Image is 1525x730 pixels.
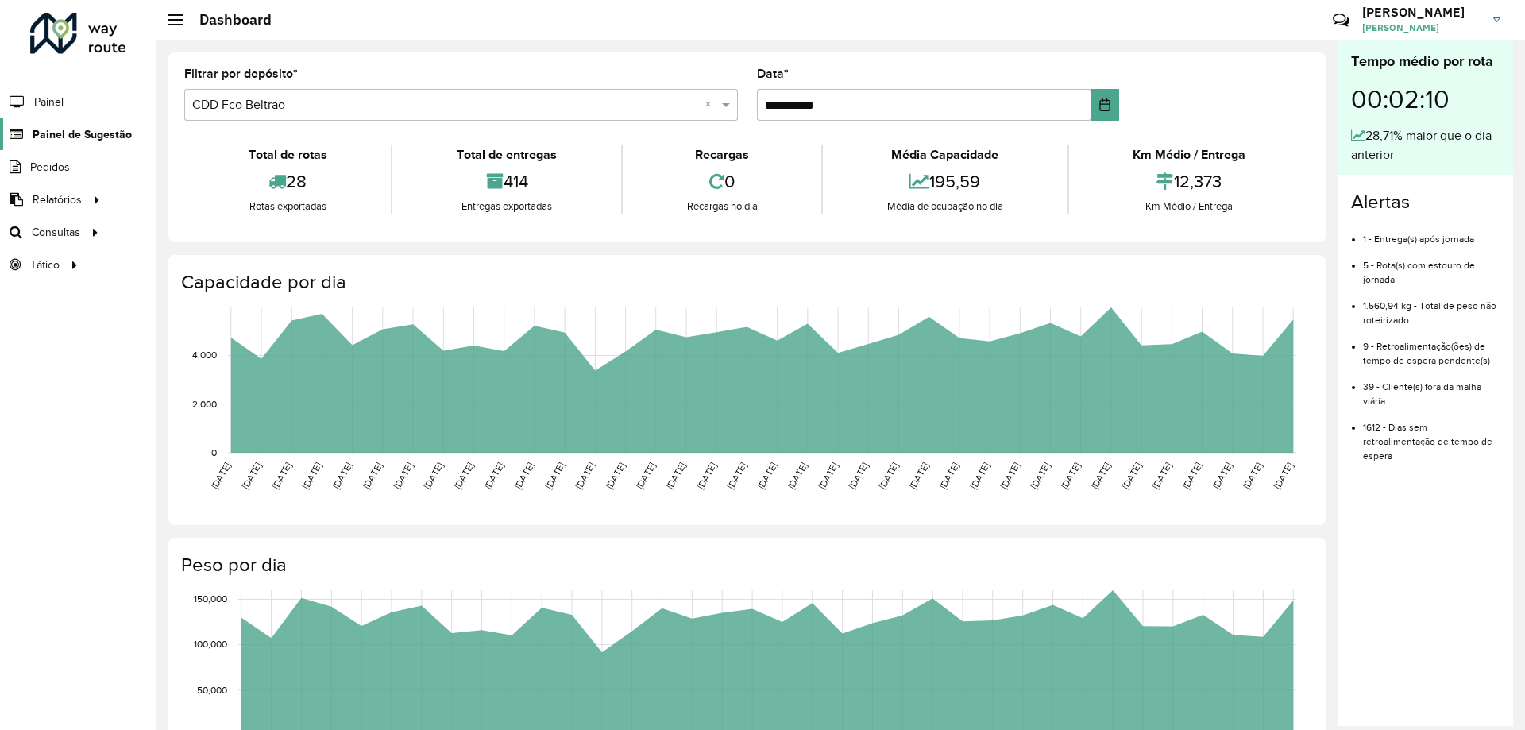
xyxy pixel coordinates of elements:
text: [DATE] [300,461,323,491]
text: [DATE] [452,461,475,491]
text: [DATE] [1272,461,1295,491]
div: 28 [188,164,387,199]
text: [DATE] [1059,461,1082,491]
span: [PERSON_NAME] [1362,21,1481,35]
span: Clear all [705,95,718,114]
text: [DATE] [604,461,627,491]
h4: Alertas [1351,191,1500,214]
text: [DATE] [1150,461,1173,491]
text: [DATE] [998,461,1021,491]
div: Rotas exportadas [188,199,387,214]
div: 195,59 [827,164,1063,199]
text: [DATE] [209,461,232,491]
text: [DATE] [270,461,293,491]
text: [DATE] [937,461,960,491]
text: [DATE] [330,461,353,491]
li: 1 - Entrega(s) após jornada [1363,220,1500,246]
text: 2,000 [192,399,217,409]
text: [DATE] [240,461,263,491]
span: Consultas [32,224,80,241]
li: 1612 - Dias sem retroalimentação de tempo de espera [1363,408,1500,463]
div: 28,71% maior que o dia anterior [1351,126,1500,164]
div: Total de rotas [188,145,387,164]
text: 150,000 [194,594,227,604]
text: [DATE] [512,461,535,491]
h4: Capacidade por dia [181,271,1310,294]
div: Recargas no dia [627,199,817,214]
h3: [PERSON_NAME] [1362,5,1481,20]
text: [DATE] [1120,461,1143,491]
div: Média de ocupação no dia [827,199,1063,214]
span: Tático [30,257,60,273]
text: [DATE] [1180,461,1203,491]
label: Data [757,64,789,83]
div: Km Médio / Entrega [1073,199,1306,214]
div: Média Capacidade [827,145,1063,164]
a: Contato Rápido [1324,3,1358,37]
h2: Dashboard [183,11,272,29]
text: 50,000 [197,685,227,695]
li: 5 - Rota(s) com estouro de jornada [1363,246,1500,287]
text: [DATE] [1210,461,1234,491]
div: Recargas [627,145,817,164]
span: Painel de Sugestão [33,126,132,143]
div: Entregas exportadas [396,199,616,214]
div: Km Médio / Entrega [1073,145,1306,164]
text: [DATE] [573,461,596,491]
text: [DATE] [482,461,505,491]
text: [DATE] [816,461,839,491]
text: [DATE] [361,461,384,491]
text: 0 [211,447,217,458]
li: 39 - Cliente(s) fora da malha viária [1363,368,1500,408]
text: 100,000 [194,639,227,650]
text: [DATE] [755,461,778,491]
text: [DATE] [1241,461,1264,491]
text: [DATE] [847,461,870,491]
text: [DATE] [725,461,748,491]
div: Tempo médio por rota [1351,51,1500,72]
text: [DATE] [877,461,900,491]
text: [DATE] [422,461,445,491]
text: [DATE] [1089,461,1112,491]
div: 414 [396,164,616,199]
text: [DATE] [664,461,687,491]
text: [DATE] [786,461,809,491]
div: 0 [627,164,817,199]
text: [DATE] [1029,461,1052,491]
text: [DATE] [907,461,930,491]
text: [DATE] [968,461,991,491]
span: Relatórios [33,191,82,208]
text: [DATE] [695,461,718,491]
text: [DATE] [634,461,657,491]
div: 12,373 [1073,164,1306,199]
text: 4,000 [192,350,217,361]
span: Pedidos [30,159,70,176]
div: Total de entregas [396,145,616,164]
li: 9 - Retroalimentação(ões) de tempo de espera pendente(s) [1363,327,1500,368]
li: 1.560,94 kg - Total de peso não roteirizado [1363,287,1500,327]
button: Choose Date [1091,89,1119,121]
h4: Peso por dia [181,554,1310,577]
span: Painel [34,94,64,110]
text: [DATE] [543,461,566,491]
div: 00:02:10 [1351,72,1500,126]
text: [DATE] [392,461,415,491]
label: Filtrar por depósito [184,64,298,83]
